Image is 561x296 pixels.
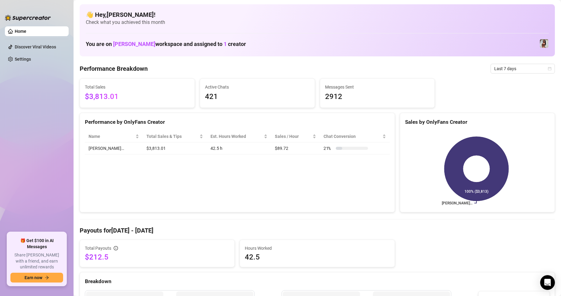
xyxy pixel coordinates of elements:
h4: Performance Breakdown [80,64,148,73]
td: $3,813.01 [143,142,207,154]
th: Name [85,131,143,142]
span: Total Sales & Tips [146,133,198,140]
span: Hours Worked [245,245,389,252]
div: Sales by OnlyFans Creator [405,118,550,126]
span: $212.5 [85,252,229,262]
span: Share [PERSON_NAME] with a friend, and earn unlimited rewards [10,252,63,270]
span: 42.5 [245,252,389,262]
span: 1 [224,41,227,47]
th: Total Sales & Tips [143,131,207,142]
span: Check what you achieved this month [86,19,549,26]
img: Kendra (@kendralust) [540,39,548,48]
span: Total Sales [85,84,190,90]
span: Name [89,133,134,140]
span: Last 7 days [494,64,551,73]
text: [PERSON_NAME]… [442,201,472,205]
a: Home [15,29,26,34]
h1: You are on workspace and assigned to creator [86,41,246,47]
th: Chat Conversion [320,131,390,142]
div: Breakdown [85,277,550,286]
span: Chat Conversion [324,133,381,140]
a: Discover Viral Videos [15,44,56,49]
span: Active Chats [205,84,310,90]
span: Total Payouts [85,245,111,252]
th: Sales / Hour [271,131,320,142]
h4: Payouts for [DATE] - [DATE] [80,226,555,235]
td: [PERSON_NAME]… [85,142,143,154]
td: $89.72 [271,142,320,154]
span: Sales / Hour [275,133,311,140]
div: Performance by OnlyFans Creator [85,118,390,126]
button: Earn nowarrow-right [10,273,63,283]
div: Est. Hours Worked [210,133,263,140]
span: 21 % [324,145,333,152]
span: calendar [548,67,552,70]
span: [PERSON_NAME] [113,41,155,47]
span: Earn now [25,275,42,280]
a: Settings [15,57,31,62]
span: arrow-right [45,275,49,280]
span: Messages Sent [325,84,430,90]
span: 421 [205,91,310,103]
span: 🎁 Get $100 in AI Messages [10,238,63,250]
img: logo-BBDzfeDw.svg [5,15,51,21]
div: Open Intercom Messenger [540,275,555,290]
span: 2912 [325,91,430,103]
td: 42.5 h [207,142,271,154]
span: $3,813.01 [85,91,190,103]
span: info-circle [114,246,118,250]
h4: 👋 Hey, [PERSON_NAME] ! [86,10,549,19]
